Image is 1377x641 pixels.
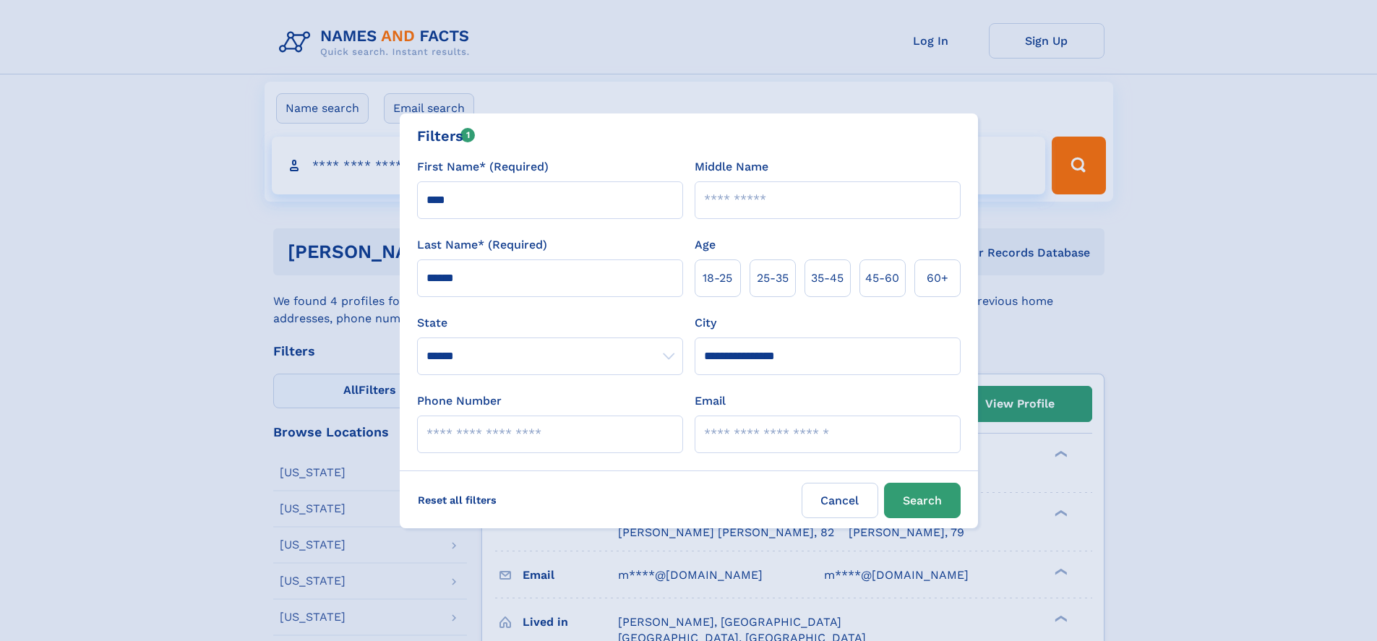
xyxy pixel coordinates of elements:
label: Phone Number [417,392,502,410]
label: First Name* (Required) [417,158,549,176]
label: Reset all filters [408,483,506,517]
label: City [695,314,716,332]
label: Age [695,236,716,254]
span: 18‑25 [703,270,732,287]
span: 60+ [927,270,948,287]
button: Search [884,483,961,518]
div: Filters [417,125,476,147]
label: State [417,314,683,332]
span: 35‑45 [811,270,844,287]
span: 45‑60 [865,270,899,287]
label: Email [695,392,726,410]
span: 25‑35 [757,270,789,287]
label: Last Name* (Required) [417,236,547,254]
label: Cancel [802,483,878,518]
label: Middle Name [695,158,768,176]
